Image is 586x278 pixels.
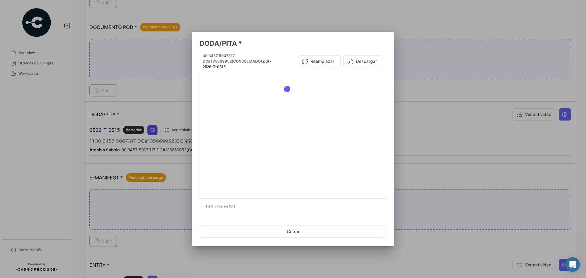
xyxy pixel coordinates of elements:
button: Cerrar [200,226,386,238]
button: Reemplazar [298,55,341,67]
div: Abrir Intercom Messenger [565,257,580,272]
span: 30 3457 5007317 DO#135669952(CONSOLIDADO).pdf [203,53,269,63]
div: 1 archivos en total [200,199,386,214]
h3: DODA/PITA * [200,39,386,48]
button: Descargar [343,55,383,67]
